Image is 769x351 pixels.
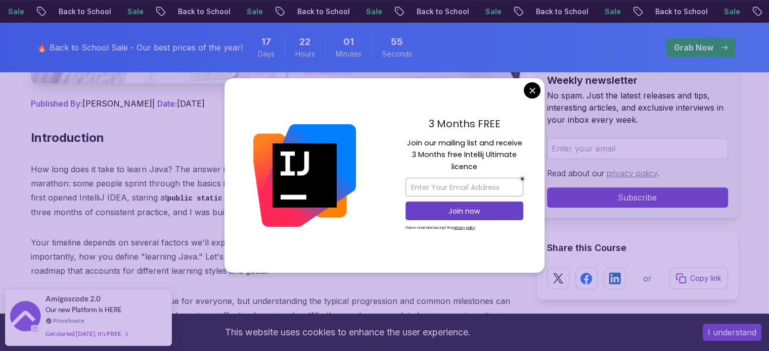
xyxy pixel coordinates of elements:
p: Back to School [50,7,119,17]
p: Grab Now [674,41,713,54]
button: Subscribe [547,187,728,208]
p: or [643,272,652,284]
p: 🔥 Back to School Sale - Our best prices of the year! [37,41,243,54]
p: Copy link [690,273,721,283]
span: 1 Minutes [343,35,354,49]
p: Back to School [169,7,238,17]
span: Seconds [382,49,412,59]
a: privacy policy [607,168,657,178]
code: public static void main(String[] args) [167,194,329,203]
p: Sale [357,7,390,17]
button: Accept cookies [703,324,761,341]
p: The journey to Java mastery is unique for everyone, but understanding the typical progression and... [31,294,520,350]
a: ProveSource [53,316,84,325]
h2: Share this Course [547,241,728,255]
div: Get started [DATE]. It's FREE [46,328,127,339]
div: This website uses cookies to enhance the user experience. [8,321,688,343]
p: How long does it take to learn Java? The answer isn't as simple as you might hope. Learning Java ... [31,162,520,219]
span: Amigoscode 2.0 [46,293,101,305]
p: No spam. Just the latest releases and tips, interesting articles, and exclusive interviews in you... [547,89,728,126]
span: 22 Hours [299,35,310,49]
p: Sale [596,7,628,17]
h2: Introduction [31,130,520,146]
span: Days [258,49,275,59]
button: Copy link [669,267,728,289]
span: 55 Seconds [391,35,403,49]
span: Hours [295,49,315,59]
span: Minutes [336,49,361,59]
p: Read about our . [547,167,728,179]
img: provesource social proof notification image [10,301,40,334]
span: 17 Days [261,35,271,49]
p: [PERSON_NAME] | [DATE] [31,97,520,110]
p: Sale [715,7,748,17]
p: Back to School [647,7,715,17]
p: Back to School [289,7,357,17]
span: Published By: [31,98,82,109]
p: Your timeline depends on several factors we'll explore: your programming background, learning met... [31,235,520,278]
p: Back to School [527,7,596,17]
span: Our new Platform is HERE [46,306,122,314]
p: Sale [477,7,509,17]
h2: Weekly newsletter [547,73,728,87]
p: Sale [119,7,151,17]
span: Date: [157,98,177,109]
input: Enter your email [547,138,728,159]
p: Back to School [408,7,477,17]
p: Sale [238,7,270,17]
